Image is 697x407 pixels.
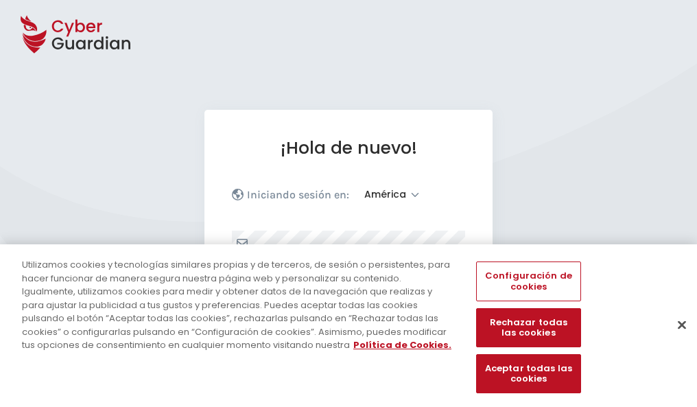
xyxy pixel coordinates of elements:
[476,308,580,347] button: Rechazar todas las cookies
[22,258,456,352] div: Utilizamos cookies y tecnologías similares propias y de terceros, de sesión o persistentes, para ...
[247,188,349,202] p: Iniciando sesión en:
[232,137,465,159] h1: ¡Hola de nuevo!
[476,354,580,393] button: Aceptar todas las cookies
[476,261,580,301] button: Configuración de cookies
[667,310,697,340] button: Cerrar
[353,338,451,351] a: Más información sobre su privacidad, se abre en una nueva pestaña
